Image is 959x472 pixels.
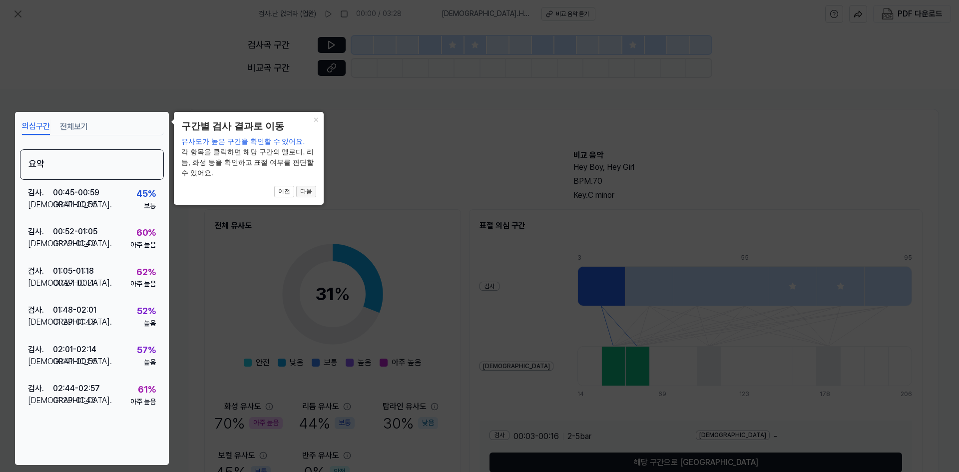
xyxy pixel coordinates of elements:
[28,383,53,395] div: 검사 .
[137,343,156,358] div: 57 %
[53,395,96,407] div: 01:29 - 01:43
[130,279,156,289] div: 아주 높음
[130,240,156,250] div: 아주 높음
[53,316,96,328] div: 01:29 - 01:43
[274,186,294,198] button: 이전
[53,265,94,277] div: 01:05 - 01:18
[28,344,53,356] div: 검사 .
[28,187,53,199] div: 검사 .
[60,119,88,135] button: 전체보기
[308,112,324,126] button: Close
[296,186,316,198] button: 다음
[28,316,53,328] div: [DEMOGRAPHIC_DATA] .
[53,304,96,316] div: 01:48 - 02:01
[28,199,53,211] div: [DEMOGRAPHIC_DATA] .
[28,226,53,238] div: 검사 .
[144,201,156,211] div: 보통
[53,383,100,395] div: 02:44 - 02:57
[28,238,53,250] div: [DEMOGRAPHIC_DATA] .
[28,277,53,289] div: [DEMOGRAPHIC_DATA] .
[53,356,97,368] div: 00:41 - 00:55
[181,119,316,134] header: 구간별 검사 결과로 이동
[144,358,156,368] div: 높음
[28,395,53,407] div: [DEMOGRAPHIC_DATA] .
[53,277,97,289] div: 00:27 - 00:41
[53,344,96,356] div: 02:01 - 02:14
[20,149,164,180] div: 요약
[136,265,156,280] div: 62 %
[138,383,156,397] div: 61 %
[28,265,53,277] div: 검사 .
[136,187,156,201] div: 45 %
[53,226,97,238] div: 00:52 - 01:05
[22,119,50,135] button: 의심구간
[130,397,156,407] div: 아주 높음
[136,226,156,240] div: 60 %
[53,187,99,199] div: 00:45 - 00:59
[137,304,156,319] div: 52 %
[53,199,97,211] div: 00:41 - 00:55
[181,137,305,145] span: 유사도가 높은 구간을 확인할 수 있어요.
[28,304,53,316] div: 검사 .
[144,319,156,329] div: 높음
[28,356,53,368] div: [DEMOGRAPHIC_DATA] .
[53,238,96,250] div: 01:29 - 01:43
[181,136,316,178] div: 각 항목을 클릭하면 해당 구간의 멜로디, 리듬, 화성 등을 확인하고 표절 여부를 판단할 수 있어요.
